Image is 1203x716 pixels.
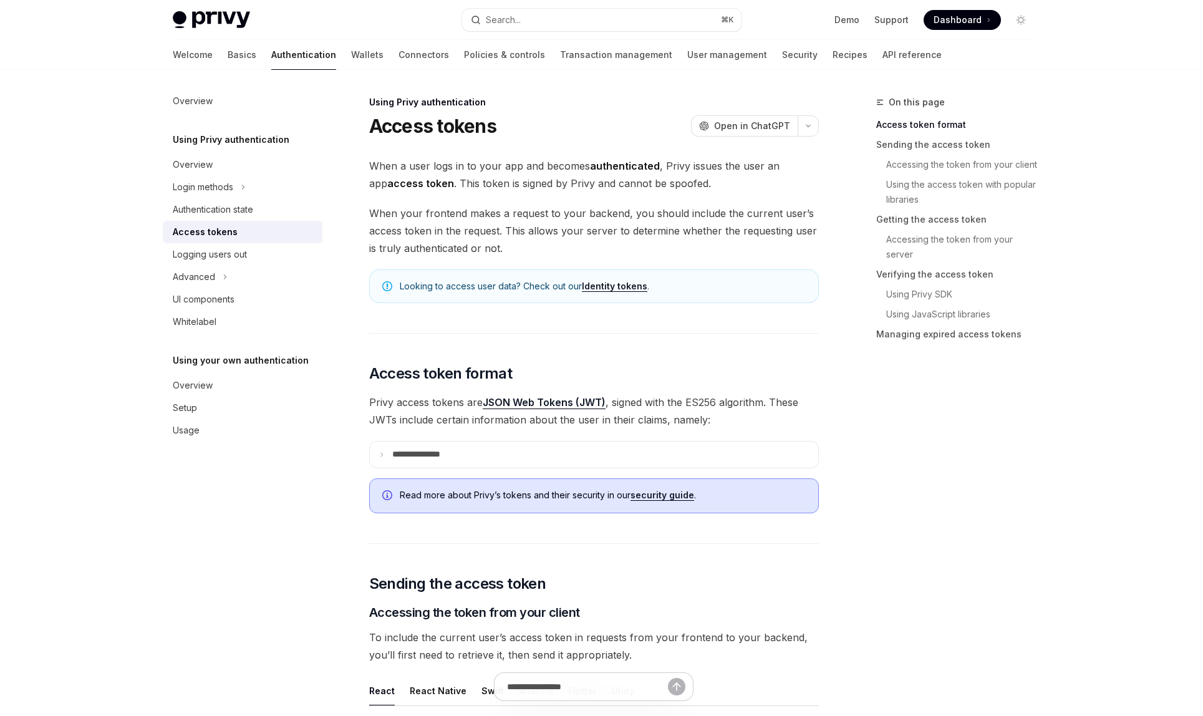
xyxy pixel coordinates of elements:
[369,574,546,594] span: Sending the access token
[173,40,213,70] a: Welcome
[876,324,1041,344] a: Managing expired access tokens
[173,157,213,172] div: Overview
[387,177,454,190] strong: access token
[163,243,322,266] a: Logging users out
[173,269,215,284] div: Advanced
[369,604,580,621] span: Accessing the token from your client
[173,314,216,329] div: Whitelabel
[173,225,238,239] div: Access tokens
[163,221,322,243] a: Access tokens
[560,40,672,70] a: Transaction management
[834,14,859,26] a: Demo
[691,115,798,137] button: Open in ChatGPT
[668,678,685,695] button: Send message
[163,311,322,333] a: Whitelabel
[173,94,213,109] div: Overview
[934,14,982,26] span: Dashboard
[369,364,513,384] span: Access token format
[369,629,819,664] span: To include the current user’s access token in requests from your frontend to your backend, you’ll...
[876,264,1041,284] a: Verifying the access token
[351,40,384,70] a: Wallets
[1011,10,1031,30] button: Toggle dark mode
[228,40,256,70] a: Basics
[582,281,647,292] a: Identity tokens
[833,40,867,70] a: Recipes
[369,96,819,109] div: Using Privy authentication
[173,11,250,29] img: light logo
[163,374,322,397] a: Overview
[782,40,818,70] a: Security
[173,132,289,147] h5: Using Privy authentication
[173,378,213,393] div: Overview
[886,304,1041,324] a: Using JavaScript libraries
[590,160,660,172] strong: authenticated
[173,247,247,262] div: Logging users out
[400,489,806,501] span: Read more about Privy’s tokens and their security in our .
[462,9,742,31] button: Search...⌘K
[369,205,819,257] span: When your frontend makes a request to your backend, you should include the current user’s access ...
[173,180,233,195] div: Login methods
[886,230,1041,264] a: Accessing the token from your server
[163,419,322,442] a: Usage
[687,40,767,70] a: User management
[483,396,606,409] a: JSON Web Tokens (JWT)
[173,423,200,438] div: Usage
[173,400,197,415] div: Setup
[876,210,1041,230] a: Getting the access token
[886,284,1041,304] a: Using Privy SDK
[163,198,322,221] a: Authentication state
[714,120,790,132] span: Open in ChatGPT
[874,14,909,26] a: Support
[886,155,1041,175] a: Accessing the token from your client
[163,397,322,419] a: Setup
[369,115,496,137] h1: Access tokens
[889,95,945,110] span: On this page
[876,115,1041,135] a: Access token format
[399,40,449,70] a: Connectors
[876,135,1041,155] a: Sending the access token
[173,202,253,217] div: Authentication state
[369,394,819,428] span: Privy access tokens are , signed with the ES256 algorithm. These JWTs include certain information...
[369,157,819,192] span: When a user logs in to your app and becomes , Privy issues the user an app . This token is signed...
[486,12,521,27] div: Search...
[464,40,545,70] a: Policies & controls
[400,280,806,293] span: Looking to access user data? Check out our .
[882,40,942,70] a: API reference
[886,175,1041,210] a: Using the access token with popular libraries
[163,90,322,112] a: Overview
[924,10,1001,30] a: Dashboard
[163,153,322,176] a: Overview
[271,40,336,70] a: Authentication
[382,490,395,503] svg: Info
[163,288,322,311] a: UI components
[382,281,392,291] svg: Note
[173,292,234,307] div: UI components
[630,490,694,501] a: security guide
[721,15,734,25] span: ⌘ K
[173,353,309,368] h5: Using your own authentication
